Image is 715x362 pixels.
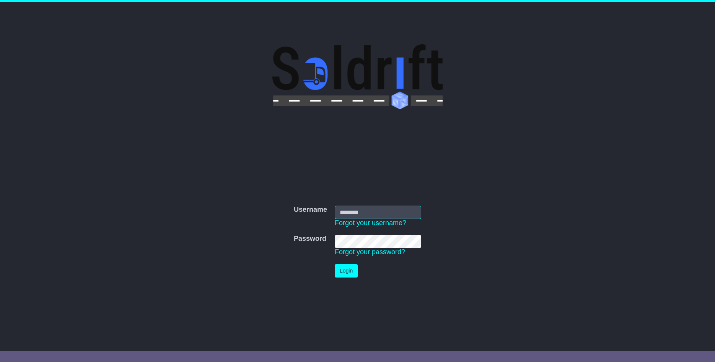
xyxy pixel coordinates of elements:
a: Forgot your username? [335,219,406,227]
label: Password [294,235,326,243]
label: Username [294,206,327,214]
img: Soldrift Pty Ltd [272,44,443,109]
button: Login [335,264,358,278]
a: Forgot your password? [335,248,405,256]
